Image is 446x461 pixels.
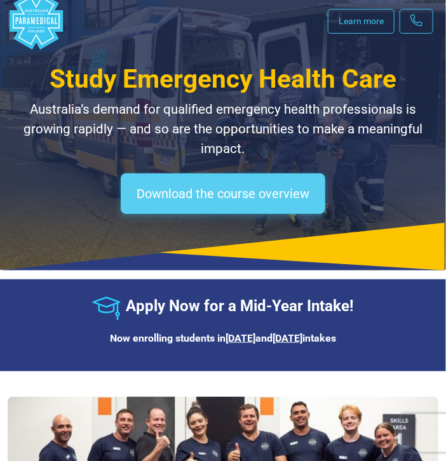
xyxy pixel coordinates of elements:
a: Learn more [328,9,395,34]
u: [DATE] [226,332,255,344]
p: Australia’s demand for qualified emergency health professionals is growing rapidly — and so are t... [8,100,438,159]
strong: Apply Now for a Mid-Year Intake! [126,297,354,315]
strong: Now enrolling students in and intakes [110,332,336,344]
a: Download the course overview [121,173,325,214]
u: [DATE] [273,332,302,344]
span: Study Emergency Health Care [50,63,396,94]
